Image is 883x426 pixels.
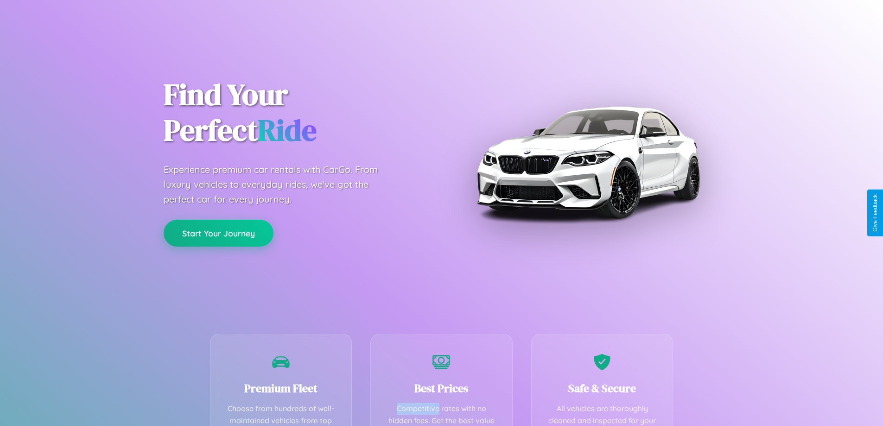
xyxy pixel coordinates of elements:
h1: Find Your Perfect [164,77,428,148]
button: Start Your Journey [164,220,273,247]
div: Give Feedback [872,194,878,232]
h3: Best Prices [385,381,498,396]
p: Experience premium car rentals with CarGo. From luxury vehicles to everyday rides, we've got the ... [164,162,395,207]
h3: Safe & Secure [546,381,659,396]
img: Premium BMW car rental vehicle [472,46,704,278]
span: Ride [258,110,317,150]
h3: Premium Fleet [224,381,338,396]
